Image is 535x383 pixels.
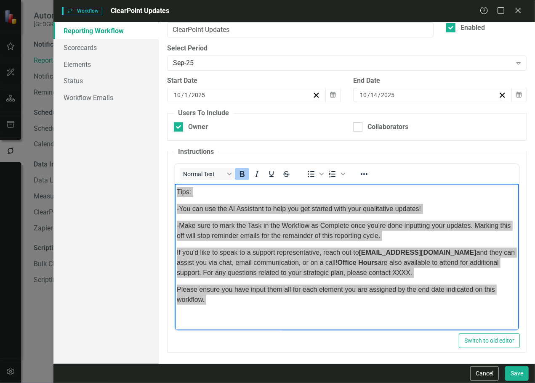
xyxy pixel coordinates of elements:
legend: Instructions [174,147,218,157]
div: Bullet list [304,168,325,180]
button: Underline [264,168,279,180]
button: Reveal or hide additional toolbar items [357,168,371,180]
button: Strikethrough [279,168,293,180]
span: / [189,91,191,99]
label: Select Period [167,44,527,53]
div: Collaborators [367,122,408,132]
div: Numbered list [325,168,346,180]
a: Workflow Emails [53,89,159,106]
button: Cancel [470,366,499,381]
div: Owner [188,122,208,132]
button: Italic [250,168,264,180]
span: Workflow [62,7,102,15]
iframe: Rich Text Area [175,184,519,330]
a: Scorecards [53,39,159,56]
button: Bold [235,168,249,180]
a: Status [53,72,159,89]
span: ClearPoint Updates [111,7,169,15]
button: Save [505,366,529,381]
span: / [367,91,370,99]
div: Enabled [460,23,485,33]
div: End Date [353,76,527,86]
span: / [181,91,184,99]
div: Start Date [167,76,341,86]
a: Elements [53,56,159,73]
button: Switch to old editor [459,333,520,348]
span: / [378,91,381,99]
a: Reporting Workflow [53,22,159,39]
input: Name [167,22,434,38]
span: Normal Text [183,171,224,177]
button: Block Normal Text [180,168,234,180]
legend: Users To Include [174,108,233,118]
div: Sep-25 [173,58,511,68]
